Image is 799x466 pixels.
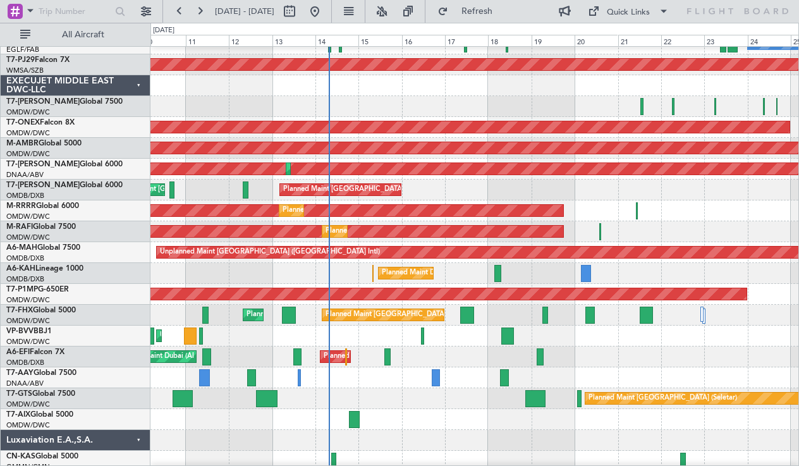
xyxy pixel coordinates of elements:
[6,66,44,75] a: WMSA/SZB
[6,286,38,293] span: T7-P1MP
[6,453,78,460] a: CN-KASGlobal 5000
[6,119,75,126] a: T7-ONEXFalcon 8X
[6,286,69,293] a: T7-P1MPG-650ER
[6,244,80,252] a: A6-MAHGlobal 7500
[6,161,123,168] a: T7-[PERSON_NAME]Global 6000
[6,328,34,335] span: VP-BVV
[6,369,76,377] a: T7-AAYGlobal 7500
[6,170,44,180] a: DNAA/ABV
[6,140,82,147] a: M-AMBRGlobal 5000
[39,2,111,21] input: Trip Number
[704,35,747,46] div: 23
[6,161,80,168] span: T7-[PERSON_NAME]
[451,7,504,16] span: Refresh
[6,420,50,430] a: OMDW/DWC
[324,347,448,366] div: Planned Maint Dubai (Al Maktoum Intl)
[6,295,50,305] a: OMDW/DWC
[6,254,44,263] a: OMDB/DXB
[607,6,650,19] div: Quick Links
[14,25,137,45] button: All Aircraft
[6,223,33,231] span: M-RAFI
[6,233,50,242] a: OMDW/DWC
[6,56,35,64] span: T7-PJ29
[6,140,39,147] span: M-AMBR
[6,390,75,398] a: T7-GTSGlobal 7500
[6,149,50,159] a: OMDW/DWC
[748,35,791,46] div: 24
[290,159,414,178] div: Planned Maint Dubai (Al Maktoum Intl)
[6,107,50,117] a: OMDW/DWC
[582,1,675,21] button: Quick Links
[6,379,44,388] a: DNAA/ABV
[6,265,35,273] span: A6-KAH
[6,98,80,106] span: T7-[PERSON_NAME]
[153,25,174,36] div: [DATE]
[215,6,274,17] span: [DATE] - [DATE]
[6,274,44,284] a: OMDB/DXB
[6,411,73,419] a: T7-AIXGlobal 5000
[6,128,50,138] a: OMDW/DWC
[6,400,50,409] a: OMDW/DWC
[6,98,123,106] a: T7-[PERSON_NAME]Global 7500
[247,305,371,324] div: Planned Maint Dubai (Al Maktoum Intl)
[6,181,123,189] a: T7-[PERSON_NAME]Global 6000
[186,35,229,46] div: 11
[6,223,76,231] a: M-RAFIGlobal 7500
[382,264,506,283] div: Planned Maint Dubai (Al Maktoum Intl)
[326,305,525,324] div: Planned Maint [GEOGRAPHIC_DATA] ([GEOGRAPHIC_DATA])
[160,243,380,262] div: Unplanned Maint [GEOGRAPHIC_DATA] ([GEOGRAPHIC_DATA] Intl)
[6,307,33,314] span: T7-FHX
[6,358,44,367] a: OMDB/DXB
[283,180,494,199] div: Planned Maint [GEOGRAPHIC_DATA] ([GEOGRAPHIC_DATA] Intl)
[229,35,272,46] div: 12
[6,244,37,252] span: A6-MAH
[6,202,79,210] a: M-RRRRGlobal 6000
[6,453,35,460] span: CN-KAS
[661,35,704,46] div: 22
[6,369,34,377] span: T7-AAY
[6,328,52,335] a: VP-BVVBBJ1
[618,35,661,46] div: 21
[6,191,44,200] a: OMDB/DXB
[6,181,80,189] span: T7-[PERSON_NAME]
[532,35,575,46] div: 19
[6,307,76,314] a: T7-FHXGlobal 5000
[6,316,50,326] a: OMDW/DWC
[6,337,50,346] a: OMDW/DWC
[402,35,445,46] div: 16
[272,35,315,46] div: 13
[6,56,70,64] a: T7-PJ29Falcon 7X
[6,45,39,54] a: EGLF/FAB
[326,222,450,241] div: Planned Maint Dubai (Al Maktoum Intl)
[6,390,32,398] span: T7-GTS
[432,1,508,21] button: Refresh
[6,202,36,210] span: M-RRRR
[575,35,618,46] div: 20
[488,35,531,46] div: 18
[6,119,40,126] span: T7-ONEX
[126,347,241,366] div: AOG Maint Dubai (Al Maktoum Intl)
[6,265,83,273] a: A6-KAHLineage 1000
[33,30,133,39] span: All Aircraft
[6,411,30,419] span: T7-AIX
[160,326,347,345] div: Unplanned Maint [GEOGRAPHIC_DATA] (Al Maktoum Intl)
[315,35,358,46] div: 14
[6,348,64,356] a: A6-EFIFalcon 7X
[358,35,401,46] div: 15
[6,212,50,221] a: OMDW/DWC
[142,35,185,46] div: 10
[283,201,407,220] div: Planned Maint Dubai (Al Maktoum Intl)
[589,389,737,408] div: Planned Maint [GEOGRAPHIC_DATA] (Seletar)
[445,35,488,46] div: 17
[6,348,30,356] span: A6-EFI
